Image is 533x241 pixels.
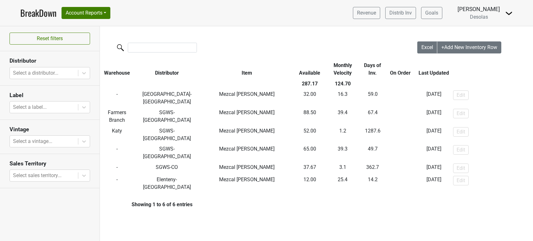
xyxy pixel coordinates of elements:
[325,89,360,108] td: 16.3
[416,162,452,175] td: [DATE]
[385,107,416,126] td: -
[421,7,442,19] a: Goals
[416,144,452,162] td: [DATE]
[385,89,416,108] td: -
[100,126,134,144] td: Katy
[470,14,488,20] span: Desolas
[505,9,513,17] img: Dropdown Menu
[360,60,385,78] th: Days of Inv.: activate to sort column ascending
[458,5,500,13] div: [PERSON_NAME]
[385,175,416,193] td: -
[294,162,325,175] td: 37.67
[10,160,90,167] h3: Sales Territory
[134,162,199,175] td: SGWS-CO
[325,60,360,78] th: Monthly Velocity: activate to sort column ascending
[353,7,380,19] a: Revenue
[416,126,452,144] td: [DATE]
[385,7,416,19] a: Distrib Inv
[62,7,110,19] button: Account Reports
[416,107,452,126] td: [DATE]
[385,60,416,78] th: On Order: activate to sort column ascending
[437,41,501,53] button: +Add New Inventory Row
[134,126,199,144] td: SGWS-[GEOGRAPHIC_DATA]
[294,89,325,108] td: 32.00
[10,58,90,64] h3: Distributor
[134,60,199,78] th: Distributor: activate to sort column ascending
[385,126,416,144] td: -
[325,144,360,162] td: 39.3
[453,127,469,137] button: Edit
[325,78,360,89] th: 124.70
[134,175,199,193] td: Elenteny-[GEOGRAPHIC_DATA]
[219,146,275,152] span: Mezcal [PERSON_NAME]
[453,164,469,173] button: Edit
[294,126,325,144] td: 52.00
[219,91,275,97] span: Mezcal [PERSON_NAME]
[416,89,452,108] td: [DATE]
[360,144,385,162] td: 49.7
[219,176,275,182] span: Mezcal [PERSON_NAME]
[416,60,452,78] th: Last Updated: activate to sort column ascending
[100,89,134,108] td: -
[134,107,199,126] td: SGWS-[GEOGRAPHIC_DATA]
[100,162,134,175] td: -
[360,126,385,144] td: 1287.6
[325,162,360,175] td: 3.1
[100,144,134,162] td: -
[360,89,385,108] td: 59.0
[199,60,294,78] th: Item: activate to sort column ascending
[325,126,360,144] td: 1.2
[134,144,199,162] td: SGWS-[GEOGRAPHIC_DATA]
[294,144,325,162] td: 65.00
[294,107,325,126] td: 88.50
[421,44,433,50] span: Excel
[134,89,199,108] td: [GEOGRAPHIC_DATA]-[GEOGRAPHIC_DATA]
[100,107,134,126] td: Farmers Branch
[441,44,497,50] span: +Add New Inventory Row
[100,175,134,193] td: -
[453,176,469,185] button: Edit
[453,109,469,118] button: Edit
[325,175,360,193] td: 25.4
[417,41,438,53] button: Excel
[360,175,385,193] td: 14.2
[100,60,134,78] th: Warehouse: activate to sort column ascending
[294,175,325,193] td: 12.00
[219,164,275,170] span: Mezcal [PERSON_NAME]
[10,33,90,45] button: Reset filters
[416,175,452,193] td: [DATE]
[20,6,56,20] a: BreakDown
[294,78,325,89] th: 287.17
[360,107,385,126] td: 67.4
[325,107,360,126] td: 39.4
[360,162,385,175] td: 362.7
[10,92,90,99] h3: Label
[453,145,469,155] button: Edit
[219,109,275,115] span: Mezcal [PERSON_NAME]
[385,144,416,162] td: -
[100,201,192,207] div: Showing 1 to 6 of 6 entries
[385,162,416,175] td: -
[294,60,325,78] th: Available: activate to sort column ascending
[219,128,275,134] span: Mezcal [PERSON_NAME]
[453,90,469,100] button: Edit
[10,126,90,133] h3: Vintage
